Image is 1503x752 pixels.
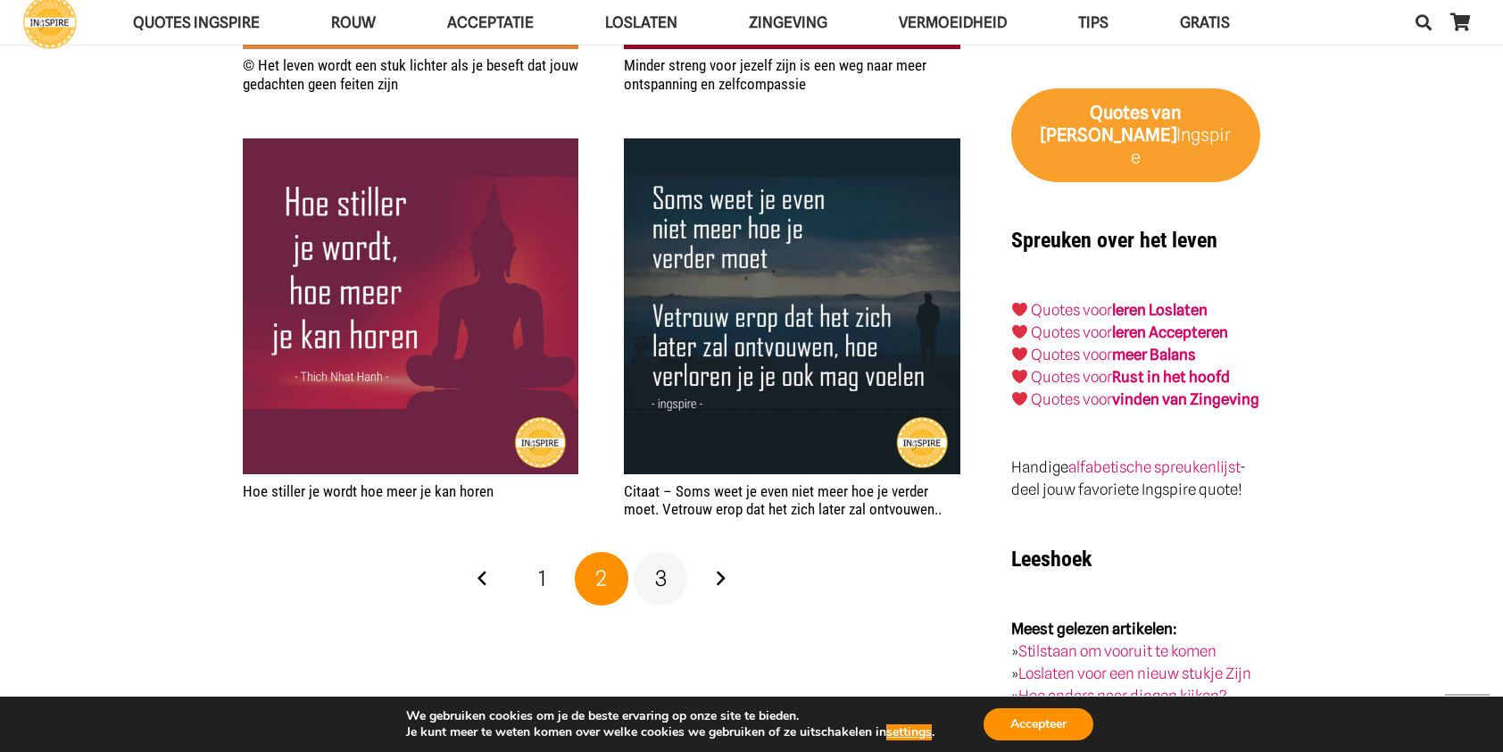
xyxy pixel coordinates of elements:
a: Citaat – Soms weet je even niet meer hoe je verder moet. Vetrouw erop dat het zich later zal ontv... [624,482,942,518]
a: Pagina 1 [516,552,569,606]
span: 2 [595,565,607,591]
span: GRATIS [1180,13,1230,31]
a: Quotes van [PERSON_NAME]Ingspire [1011,88,1260,183]
p: » » » [1011,618,1260,707]
a: leren Loslaten [1112,301,1208,319]
a: Hoe stiller je wordt hoe meer je kan horen [243,138,578,474]
span: 1 [538,565,546,591]
span: Acceptatie [447,13,534,31]
strong: van [PERSON_NAME] [1041,102,1182,146]
strong: Rust in het hoofd [1112,368,1230,386]
a: Minder streng voor jezelf zijn is een weg naar meer ontspanning en zelfcompassie [624,56,926,92]
a: leren Accepteren [1112,323,1228,341]
img: ❤ [1012,369,1027,384]
a: Hoe anders naar dingen kijken? [1018,687,1227,705]
span: ROUW [331,13,376,31]
a: alfabetische spreukenlijst [1068,458,1240,476]
a: Pagina 3 [634,552,687,606]
span: Loslaten [605,13,677,31]
a: Quotes voormeer Balans [1031,346,1196,363]
strong: Spreuken over het leven [1011,228,1217,253]
span: TIPS [1078,13,1109,31]
strong: Meest gelezen artikelen: [1011,620,1177,638]
a: Citaat – Soms weet je even niet meer hoe je verder moet. Vetrouw erop dat het zich later zal ontv... [624,138,959,474]
a: Stilstaan om vooruit te komen [1018,642,1217,660]
a: Hoe stiller je wordt hoe meer je kan horen [243,482,494,500]
strong: meer Balans [1112,346,1196,363]
span: VERMOEIDHEID [899,13,1007,31]
img: ❤ [1012,347,1027,362]
p: Handige - deel jouw favoriete Ingspire quote! [1011,456,1260,501]
img: Citaat inge: Soms weet je even niet meer hoe je verder moet. Vertrouw erop dat het zich later zal... [624,138,959,474]
span: QUOTES INGSPIRE [133,13,260,31]
img: ❤ [1012,324,1027,339]
a: © Het leven wordt een stuk lichter als je beseft dat jouw gedachten geen feiten zijn [243,56,578,92]
p: Je kunt meer te weten komen over welke cookies we gebruiken of ze uitschakelen in . [406,724,934,740]
a: Quotes voor [1031,323,1112,341]
a: Loslaten voor een nieuw stukje Zijn [1018,664,1251,682]
strong: Leeshoek [1011,547,1092,572]
a: Quotes voor [1031,301,1112,319]
a: Quotes voorRust in het hoofd [1031,368,1230,386]
img: ❤ [1012,302,1027,317]
strong: vinden van Zingeving [1112,390,1259,408]
strong: Quotes [1090,102,1149,123]
img: Thich Nhat Hanh citaat - Hoe stiller je wordt, hoe meer je kan horen | meditatie quote ingspire.n [243,138,578,474]
span: Zingeving [749,13,827,31]
button: settings [886,724,932,740]
span: 3 [655,565,667,591]
a: Quotes voorvinden van Zingeving [1031,390,1259,408]
span: Pagina 2 [575,552,628,606]
a: Terug naar top [1445,694,1490,739]
img: ❤ [1012,391,1027,406]
button: Accepteer [984,708,1093,740]
p: We gebruiken cookies om je de beste ervaring op onze site te bieden. [406,708,934,724]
